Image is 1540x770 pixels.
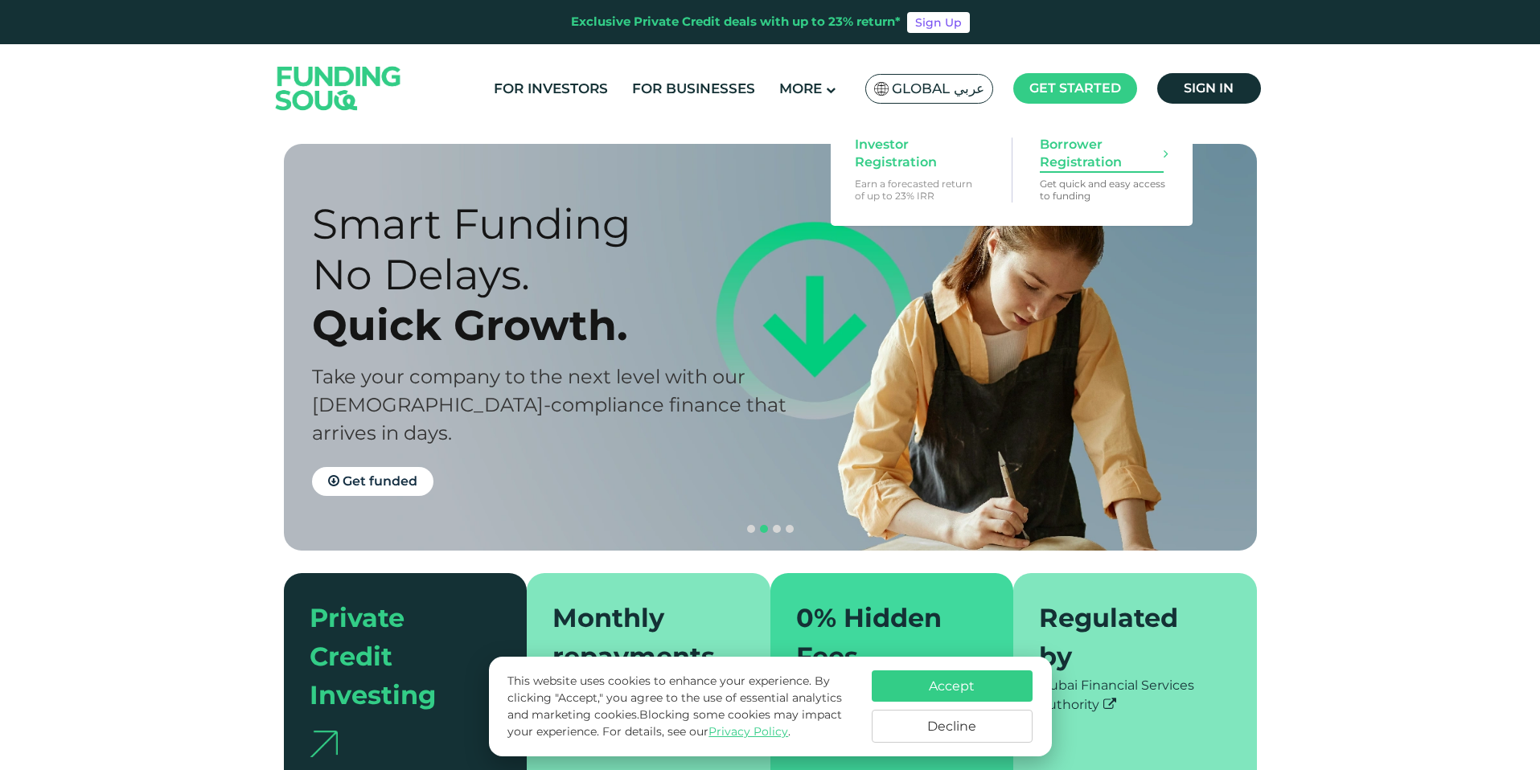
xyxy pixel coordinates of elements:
[507,673,855,740] p: This website uses cookies to enhance your experience. By clicking "Accept," you agree to the use ...
[1157,73,1261,104] a: Sign in
[855,136,979,171] span: Investor Registration
[312,391,799,447] div: [DEMOGRAPHIC_DATA]-compliance finance that arrives in days.
[1040,178,1168,202] p: Get quick and easy access to funding
[847,128,992,210] a: Investor Registration Earn a forecasted return of up to 23% IRR
[1029,80,1121,96] span: Get started
[708,724,788,739] a: Privacy Policy
[490,76,612,102] a: For Investors
[779,80,822,96] span: More
[745,522,758,535] button: navigation
[260,47,417,129] img: Logo
[907,12,970,33] a: Sign Up
[507,707,842,739] span: Blocking some cookies may impact your experience.
[312,249,799,300] div: No Delays.
[312,467,433,496] a: Get funded
[874,82,889,96] img: SA Flag
[312,300,799,350] div: Quick Growth.
[770,522,783,535] button: navigation
[892,80,984,98] span: Global عربي
[310,731,338,757] img: arrow
[1040,136,1164,171] span: Borrower Registration
[628,76,759,102] a: For Businesses
[310,599,483,715] div: Private Credit Investing
[796,599,969,676] div: 0% Hidden Fees
[312,199,799,249] div: Smart Funding
[1039,676,1231,715] div: Dubai Financial Services Authority
[1032,128,1177,210] a: Borrower Registration Get quick and easy access to funding
[602,724,791,739] span: For details, see our .
[312,362,799,391] div: Take your company to the next level with our
[343,473,417,489] span: Get funded
[872,710,1033,743] button: Decline
[1039,599,1212,676] div: Regulated by
[489,657,1052,756] div: Blocked (id): cookies-banner
[571,13,901,31] div: Exclusive Private Credit deals with up to 23% return*
[855,178,984,202] p: Earn a forecasted return of up to 23% IRR
[1184,80,1234,96] span: Sign in
[758,522,770,535] button: navigation
[872,670,1033,702] button: Accept
[783,522,796,535] button: navigation
[552,599,725,676] div: Monthly repayments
